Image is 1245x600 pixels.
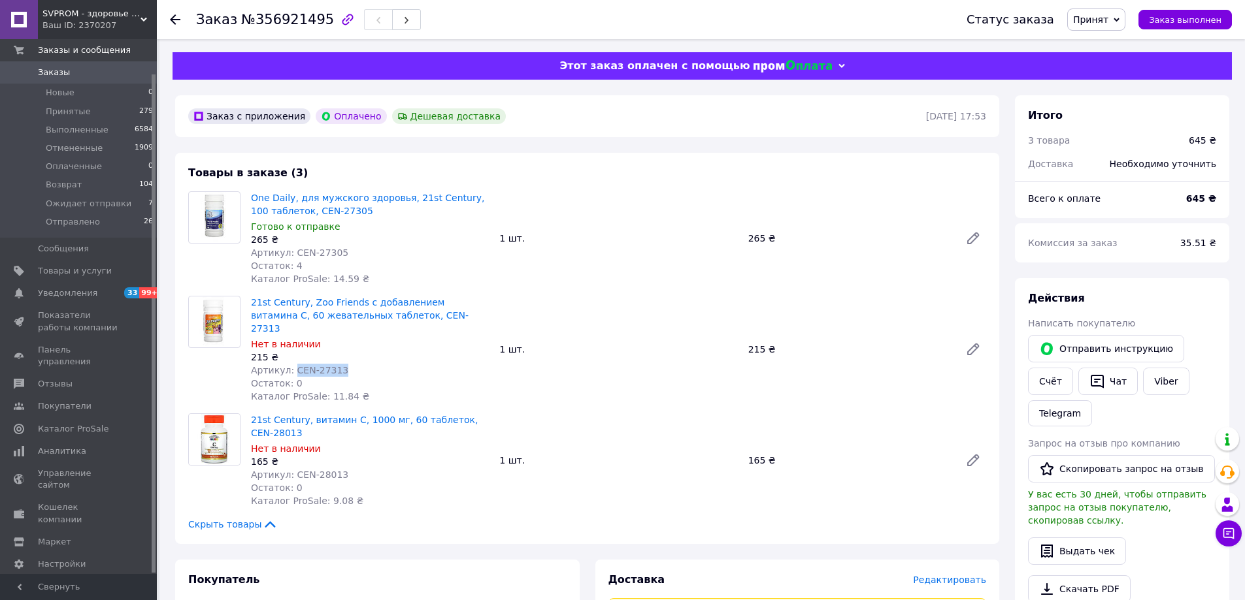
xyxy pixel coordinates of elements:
button: Cчёт [1028,368,1073,395]
span: Артикул: CEN-27313 [251,365,348,375]
span: Панель управления [38,344,121,368]
div: 1 шт. [494,340,742,358]
span: Маркет [38,536,71,548]
time: [DATE] 17:53 [926,111,986,121]
span: Кошелек компании [38,501,121,525]
span: Артикул: CEN-28013 [251,469,348,480]
span: Каталог ProSale: 11.84 ₴ [251,391,369,402]
div: Ваш ID: 2370207 [42,20,157,31]
span: Сообщения [38,243,89,255]
div: 265 ₴ [251,233,489,246]
span: Заказ выполнен [1149,15,1221,25]
a: Telegram [1028,400,1092,426]
span: Выполненные [46,124,108,136]
span: Принятые [46,106,91,118]
span: Остаток: 4 [251,261,303,271]
img: 21st Century, Zoo Friends с добавлением витамина C, 60 жевательных таблеток, CEN-27313 [195,296,233,347]
span: Всего к оплате [1028,193,1101,204]
span: Запрос на отзыв про компанию [1028,438,1180,449]
span: SVPROM - здоровье и дом [42,8,141,20]
span: 99+ [139,287,161,298]
span: Настройки [38,558,86,570]
span: 1909 [135,142,153,154]
span: Отмененные [46,142,103,154]
div: 215 ₴ [251,351,489,364]
div: Статус заказа [967,13,1054,26]
span: 279 [139,106,153,118]
div: Заказ с приложения [188,108,310,124]
span: Заказ [196,12,237,27]
span: Нет в наличии [251,443,321,454]
div: 1 шт. [494,229,742,247]
span: Управление сайтом [38,467,121,491]
div: 645 ₴ [1189,134,1216,147]
span: Нет в наличии [251,339,321,349]
a: Редактировать [960,447,986,473]
span: 104 [139,179,153,191]
span: 3 товара [1028,135,1070,146]
a: Viber [1143,368,1189,395]
span: Доставка [1028,159,1073,169]
button: Выдать чек [1028,537,1126,565]
button: Чат с покупателем [1216,520,1242,546]
span: 26 [144,216,153,228]
div: 1 шт. [494,451,742,469]
span: 33 [124,287,139,298]
span: Аналитика [38,445,86,457]
span: Этот заказ оплачен с помощью [559,59,750,72]
span: Написать покупателю [1028,318,1135,328]
div: Дешевая доставка [392,108,506,124]
div: Вернуться назад [170,13,180,26]
div: Оплачено [316,108,386,124]
span: Возврат [46,179,82,191]
span: Покупатель [188,573,259,586]
button: Заказ выполнен [1138,10,1232,29]
span: Остаток: 0 [251,378,303,388]
button: Скопировать запрос на отзыв [1028,455,1215,482]
span: Действия [1028,292,1085,304]
span: Итого [1028,109,1063,121]
span: Редактировать [913,575,986,585]
span: Каталог ProSale: 9.08 ₴ [251,496,363,506]
span: Готово к отправке [251,221,340,232]
span: Принят [1073,14,1108,25]
div: 265 ₴ [743,229,955,247]
span: 7 [148,198,153,210]
span: Доставка [608,573,665,586]
a: One Daily, для мужского здоровья, 21st Century, 100 таблеток, CEN-27305 [251,193,484,216]
span: Товары и услуги [38,265,112,277]
a: 21st Century, витамин C, 1000 мг, 60 таблеток, CEN-28013 [251,415,478,438]
span: 35.51 ₴ [1180,238,1216,248]
span: 0 [148,87,153,99]
span: Показатели работы компании [38,309,121,333]
img: evopay logo [754,60,832,72]
span: Остаток: 0 [251,482,303,493]
button: Отправить инструкцию [1028,335,1184,362]
div: 165 ₴ [743,451,955,469]
span: Оплаченные [46,161,102,172]
a: 21st Century, Zoo Friends с добавлением витамина C, 60 жевательных таблеток, CEN-27313 [251,297,469,334]
div: 215 ₴ [743,340,955,358]
span: Заказы и сообщения [38,44,131,56]
button: Чат [1078,368,1138,395]
a: Редактировать [960,336,986,362]
span: Скрыть товары [188,518,278,531]
span: Заказы [38,67,70,78]
span: Покупатели [38,400,91,412]
img: 21st Century, витамин C, 1000 мг, 60 таблеток, CEN-28013 [189,414,240,465]
span: Комиссия за заказ [1028,238,1118,248]
span: У вас есть 30 дней, чтобы отправить запрос на отзыв покупателю, скопировав ссылку. [1028,489,1206,526]
span: Отправлено [46,216,100,228]
span: Товары в заказе (3) [188,166,308,179]
a: Редактировать [960,225,986,251]
span: 6584 [135,124,153,136]
b: 645 ₴ [1186,193,1216,204]
img: One Daily, для мужского здоровья, 21st Century, 100 таблеток, CEN-27305 [197,192,232,243]
span: Артикул: CEN-27305 [251,247,348,258]
div: 165 ₴ [251,455,489,468]
span: 0 [148,161,153,172]
span: Каталог ProSale [38,423,108,435]
div: Необходимо уточнить [1102,150,1224,178]
span: Новые [46,87,75,99]
span: Каталог ProSale: 14.59 ₴ [251,274,369,284]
